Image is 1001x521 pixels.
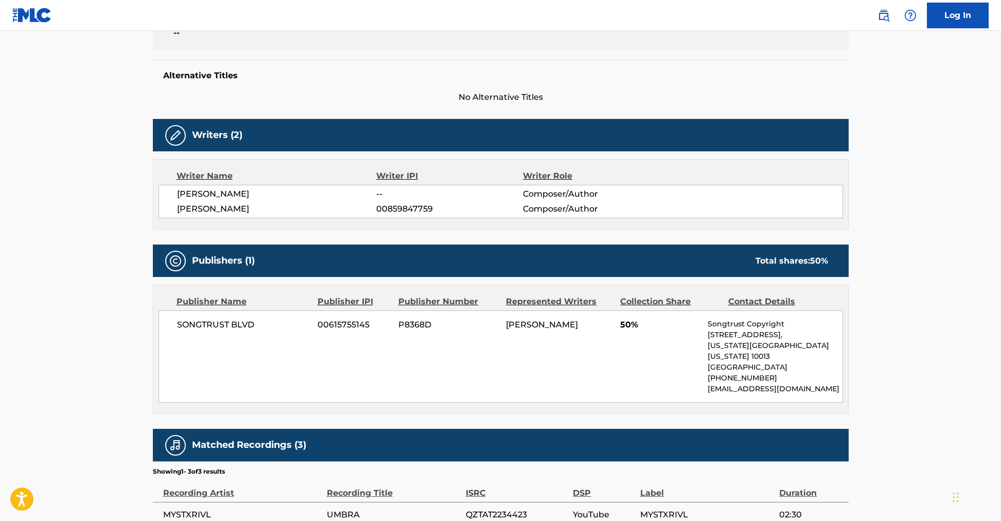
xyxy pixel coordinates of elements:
div: Writer Name [177,170,377,182]
div: Duration [779,476,843,499]
a: Public Search [873,5,894,26]
h5: Publishers (1) [192,255,255,267]
iframe: Chat Widget [950,472,1001,521]
span: 50% [620,319,700,331]
span: 50 % [810,256,828,266]
img: MLC Logo [12,8,52,23]
span: 00859847759 [376,203,522,215]
span: 00615755145 [318,319,391,331]
span: UMBRA [327,509,461,521]
h5: Alternative Titles [163,71,838,81]
span: Composer/Author [523,203,656,215]
a: Log In [927,3,989,28]
p: [PHONE_NUMBER] [708,373,842,384]
div: ISRC [466,476,568,499]
div: Publisher IPI [318,296,391,308]
span: -- [376,188,522,200]
span: -- [173,27,340,39]
div: Publisher Name [177,296,310,308]
img: Matched Recordings [169,439,182,451]
span: 02:30 [779,509,843,521]
span: [PERSON_NAME] [177,203,377,215]
div: Help [900,5,921,26]
span: MYSTXRIVL [163,509,322,521]
h5: Writers (2) [192,129,242,141]
img: search [877,9,890,22]
div: Collection Share [620,296,720,308]
div: DSP [573,476,635,499]
span: YouTube [573,509,635,521]
div: Writer IPI [376,170,523,182]
span: MYSTXRIVL [640,509,774,521]
p: [GEOGRAPHIC_DATA] [708,362,842,373]
div: Publisher Number [398,296,498,308]
span: QZTAT2234423 [466,509,568,521]
div: Recording Artist [163,476,322,499]
div: Contact Details [728,296,828,308]
div: Total shares: [756,255,828,267]
span: No Alternative Titles [153,91,849,103]
span: Composer/Author [523,188,656,200]
div: Recording Title [327,476,461,499]
p: [US_STATE][GEOGRAPHIC_DATA][US_STATE] 10013 [708,340,842,362]
img: Publishers [169,255,182,267]
img: help [904,9,917,22]
p: [STREET_ADDRESS], [708,329,842,340]
span: [PERSON_NAME] [177,188,377,200]
div: Represented Writers [506,296,612,308]
p: Songtrust Copyright [708,319,842,329]
div: Writer Role [523,170,656,182]
div: Drag [953,482,959,513]
p: Showing 1 - 3 of 3 results [153,467,225,476]
img: Writers [169,129,182,142]
div: Label [640,476,774,499]
h5: Matched Recordings (3) [192,439,306,451]
span: P8368D [398,319,498,331]
span: [PERSON_NAME] [506,320,578,329]
span: SONGTRUST BLVD [177,319,310,331]
p: [EMAIL_ADDRESS][DOMAIN_NAME] [708,384,842,394]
